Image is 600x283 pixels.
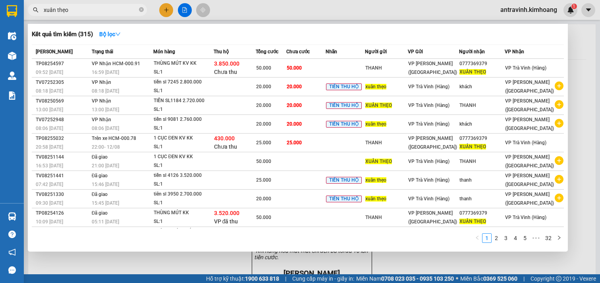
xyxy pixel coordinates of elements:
[482,234,491,242] a: 1
[92,219,119,225] span: 05:11 [DATE]
[408,84,450,89] span: VP Trà Vinh (Hàng)
[365,103,392,108] span: XUÂN THẸO
[505,140,546,145] span: VP Trà Vinh (Hàng)
[492,233,501,243] li: 2
[408,121,450,127] span: VP Trà Vinh (Hàng)
[408,61,457,75] span: VP [PERSON_NAME] ([GEOGRAPHIC_DATA])
[256,121,271,127] span: 20.000
[115,31,121,37] span: down
[139,6,144,14] span: close-circle
[555,119,563,128] span: plus-circle
[365,64,407,72] div: THANH
[154,97,213,105] div: TIỀN SL1184 2.720.000
[555,81,563,90] span: plus-circle
[154,171,213,180] div: tiền sl 4126 3.520.000
[8,91,16,100] img: solution-icon
[154,134,213,143] div: 1 CỤC ĐEN KV KK
[36,219,63,225] span: 10:09 [DATE]
[153,49,175,54] span: Món hàng
[459,49,485,54] span: Người nhận
[36,172,89,180] div: TV08251441
[154,153,213,161] div: 1 CỤC ĐEN KV KK
[475,235,480,240] span: left
[459,144,486,149] span: XUÂN THẸO
[92,79,111,85] span: VP Nhận
[8,212,16,221] img: warehouse-icon
[36,88,63,94] span: 08:18 [DATE]
[326,102,362,109] span: TIỀN THU HỘ
[505,215,546,220] span: VP Trà Vinh (Hàng)
[214,210,239,216] span: 3.520.000
[365,213,407,222] div: THANH
[33,7,39,13] span: search
[36,97,89,105] div: TV08250569
[8,32,16,40] img: warehouse-icon
[482,233,492,243] li: 1
[501,233,511,243] li: 3
[554,233,564,243] li: Next Page
[92,173,108,178] span: Đã giao
[154,180,213,189] div: SL: 1
[99,31,121,37] strong: Bộ lọc
[459,60,504,68] div: 0777369379
[459,195,504,203] div: thanh
[214,69,237,75] span: Chưa thu
[154,209,213,217] div: THÙNG MÚT KK
[44,6,137,14] input: Tìm tên, số ĐT hoặc mã đơn
[36,190,89,199] div: TV08251330
[36,209,89,217] div: TP08254126
[92,70,119,75] span: 16:59 [DATE]
[139,7,144,12] span: close-circle
[256,140,271,145] span: 25.000
[92,61,140,66] span: VP Nhận HCM-000.91
[92,88,119,94] span: 08:18 [DATE]
[459,176,504,184] div: thanh
[459,69,486,75] span: XUÂN THẸO
[92,182,119,187] span: 15:46 [DATE]
[326,83,362,91] span: TIỀN THU HỘ
[36,134,89,143] div: TP08255032
[555,194,563,202] span: plus-circle
[287,121,302,127] span: 20.000
[557,235,561,240] span: right
[8,266,16,274] span: message
[214,143,237,150] span: Chưa thu
[502,234,510,242] a: 3
[287,84,302,89] span: 20.000
[365,177,386,183] span: xuân thẹo
[459,120,504,128] div: khách
[256,196,271,202] span: 20.000
[326,49,337,54] span: Nhãn
[459,219,486,224] span: XUÂN THẸO
[154,161,213,170] div: SL: 1
[36,70,63,75] span: 09:52 [DATE]
[154,190,213,199] div: tiên sl 3950 2.700.000
[459,134,504,143] div: 0777369379
[256,215,271,220] span: 50.000
[154,227,213,244] div: THÙNG MÚT TRẮNG KV KK
[530,233,542,243] li: Next 5 Pages
[326,196,362,203] span: TIỀN THU HỘ
[408,159,450,164] span: VP Trà Vinh (Hàng)
[543,234,554,242] a: 32
[214,218,238,225] span: VP đã thu
[256,103,271,108] span: 20.000
[459,101,504,110] div: THANH
[473,233,482,243] button: left
[459,83,504,91] div: khách
[505,192,554,206] span: VP [PERSON_NAME] ([GEOGRAPHIC_DATA])
[36,153,89,161] div: TV08251144
[408,210,457,225] span: VP [PERSON_NAME] ([GEOGRAPHIC_DATA])
[154,105,213,114] div: SL: 1
[505,117,554,131] span: VP [PERSON_NAME] ([GEOGRAPHIC_DATA])
[256,65,271,71] span: 50.000
[92,117,111,122] span: VP Nhận
[92,144,120,150] span: 22:00 - 12/08
[154,78,213,87] div: tiền sl 7245 2.800.000
[505,79,554,94] span: VP [PERSON_NAME] ([GEOGRAPHIC_DATA])
[36,144,63,150] span: 20:58 [DATE]
[555,175,563,184] span: plus-circle
[530,233,542,243] span: •••
[92,163,119,169] span: 21:00 [DATE]
[8,231,16,238] span: question-circle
